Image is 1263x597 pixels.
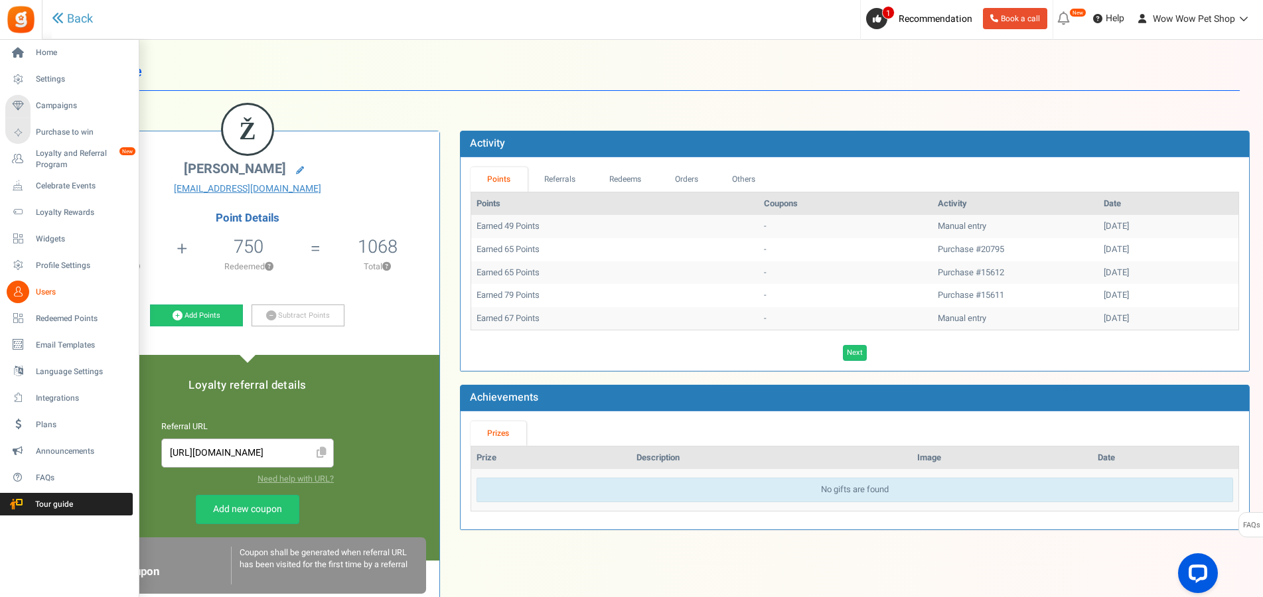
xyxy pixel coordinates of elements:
[66,182,429,196] a: [EMAIL_ADDRESS][DOMAIN_NAME]
[5,334,133,356] a: Email Templates
[5,360,133,383] a: Language Settings
[36,313,129,324] span: Redeemed Points
[36,472,129,484] span: FAQs
[5,201,133,224] a: Loyalty Rewards
[36,148,133,170] span: Loyalty and Referral Program
[658,167,715,192] a: Orders
[6,499,99,510] span: Tour guide
[36,260,129,271] span: Profile Settings
[5,281,133,303] a: Users
[759,284,932,307] td: -
[5,95,133,117] a: Campaigns
[759,215,932,238] td: -
[759,238,932,261] td: -
[938,312,986,324] span: Manual entry
[5,228,133,250] a: Widgets
[119,147,136,156] em: New
[5,466,133,489] a: FAQs
[184,159,286,178] span: [PERSON_NAME]
[36,180,129,192] span: Celebrate Events
[471,421,526,446] a: Prizes
[983,8,1047,29] a: Book a call
[882,6,895,19] span: 1
[5,413,133,436] a: Plans
[36,340,129,351] span: Email Templates
[258,473,334,485] a: Need help with URL?
[471,284,759,307] td: Earned 79 Points
[932,192,1098,216] th: Activity
[1069,8,1086,17] em: New
[912,446,1092,470] th: Image
[1104,267,1233,279] div: [DATE]
[69,379,426,391] h5: Loyalty referral details
[471,307,759,330] td: Earned 67 Points
[759,192,932,216] th: Coupons
[1104,289,1233,302] div: [DATE]
[36,419,129,431] span: Plans
[528,167,593,192] a: Referrals
[36,47,129,58] span: Home
[759,307,932,330] td: -
[5,148,133,170] a: Loyalty and Referral Program New
[5,174,133,197] a: Celebrate Events
[1104,312,1233,325] div: [DATE]
[382,263,391,271] button: ?
[36,446,129,457] span: Announcements
[36,366,129,377] span: Language Settings
[189,261,309,273] p: Redeemed
[715,167,773,192] a: Others
[358,237,398,257] h5: 1068
[311,442,332,465] span: Click to Copy
[265,263,273,271] button: ?
[150,304,243,327] a: Add Points
[56,212,439,224] h4: Point Details
[470,135,505,151] b: Activity
[631,446,913,470] th: Description
[899,12,972,26] span: Recommendation
[1153,12,1235,26] span: Wow Wow Pet Shop
[196,495,299,524] a: Add new coupon
[477,478,1233,502] div: No gifts are found
[36,233,129,245] span: Widgets
[5,440,133,462] a: Announcements
[5,307,133,330] a: Redeemed Points
[161,423,334,432] h6: Referral URL
[471,167,528,192] a: Points
[932,238,1098,261] td: Purchase #20795
[36,207,129,218] span: Loyalty Rewards
[252,304,344,327] a: Subtract Points
[592,167,658,192] a: Redeems
[1102,12,1124,25] span: Help
[470,389,538,405] b: Achievements
[5,121,133,144] a: Purchase to win
[471,238,759,261] td: Earned 65 Points
[322,261,433,273] p: Total
[471,192,759,216] th: Points
[471,446,631,470] th: Prize
[234,237,263,257] h5: 750
[1104,220,1233,233] div: [DATE]
[1242,513,1260,538] span: FAQs
[36,127,129,138] span: Purchase to win
[759,261,932,285] td: -
[78,553,231,578] h6: Loyalty Referral Coupon
[36,100,129,111] span: Campaigns
[932,261,1098,285] td: Purchase #15612
[1104,243,1233,256] div: [DATE]
[65,53,1240,91] h1: User Profile
[843,345,867,361] a: Next
[471,215,759,238] td: Earned 49 Points
[5,254,133,277] a: Profile Settings
[932,284,1098,307] td: Purchase #15611
[5,68,133,91] a: Settings
[5,387,133,409] a: Integrations
[36,393,129,404] span: Integrations
[471,261,759,285] td: Earned 65 Points
[866,8,978,29] a: 1 Recommendation
[36,74,129,85] span: Settings
[938,220,986,232] span: Manual entry
[1092,446,1238,470] th: Date
[223,105,272,157] figcaption: Ž
[1088,8,1130,29] a: Help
